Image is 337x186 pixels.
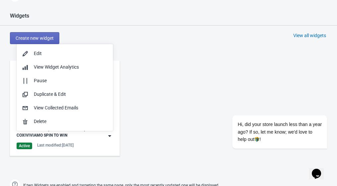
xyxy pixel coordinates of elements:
[17,101,113,115] button: View Collected Emails
[211,55,330,156] iframe: chat widget
[16,35,54,41] span: Create new widget
[34,91,108,98] div: Duplicate & Edit
[106,133,113,139] img: dropdown.png
[10,32,59,44] button: Create new widget
[293,32,326,39] div: View all widgets
[34,104,108,111] div: View Collected Emails
[34,118,108,125] div: Delete
[17,143,32,149] div: Active
[17,88,113,101] button: Duplicate & Edit
[17,115,113,128] button: Delete
[37,143,74,148] div: Last modified: [DATE]
[309,159,330,179] iframe: chat widget
[17,133,67,139] div: COXIVIVIAMO SPIN TO WIN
